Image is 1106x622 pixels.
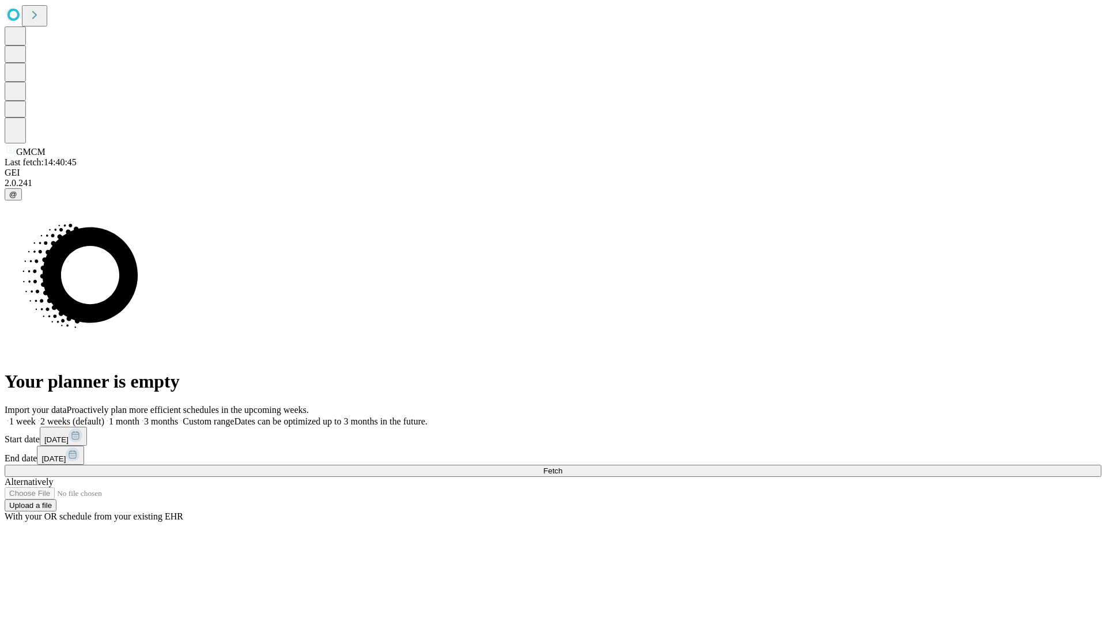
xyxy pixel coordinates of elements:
[5,446,1101,465] div: End date
[5,427,1101,446] div: Start date
[5,465,1101,477] button: Fetch
[183,416,234,426] span: Custom range
[37,446,84,465] button: [DATE]
[5,188,22,200] button: @
[9,416,36,426] span: 1 week
[5,499,56,511] button: Upload a file
[543,466,562,475] span: Fetch
[44,435,69,444] span: [DATE]
[9,190,17,199] span: @
[41,454,66,463] span: [DATE]
[109,416,139,426] span: 1 month
[234,416,427,426] span: Dates can be optimized up to 3 months in the future.
[40,416,104,426] span: 2 weeks (default)
[5,405,67,415] span: Import your data
[5,178,1101,188] div: 2.0.241
[67,405,309,415] span: Proactively plan more efficient schedules in the upcoming weeks.
[40,427,87,446] button: [DATE]
[5,168,1101,178] div: GEI
[16,147,46,157] span: GMCM
[5,157,77,167] span: Last fetch: 14:40:45
[5,511,183,521] span: With your OR schedule from your existing EHR
[5,371,1101,392] h1: Your planner is empty
[5,477,53,487] span: Alternatively
[144,416,178,426] span: 3 months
